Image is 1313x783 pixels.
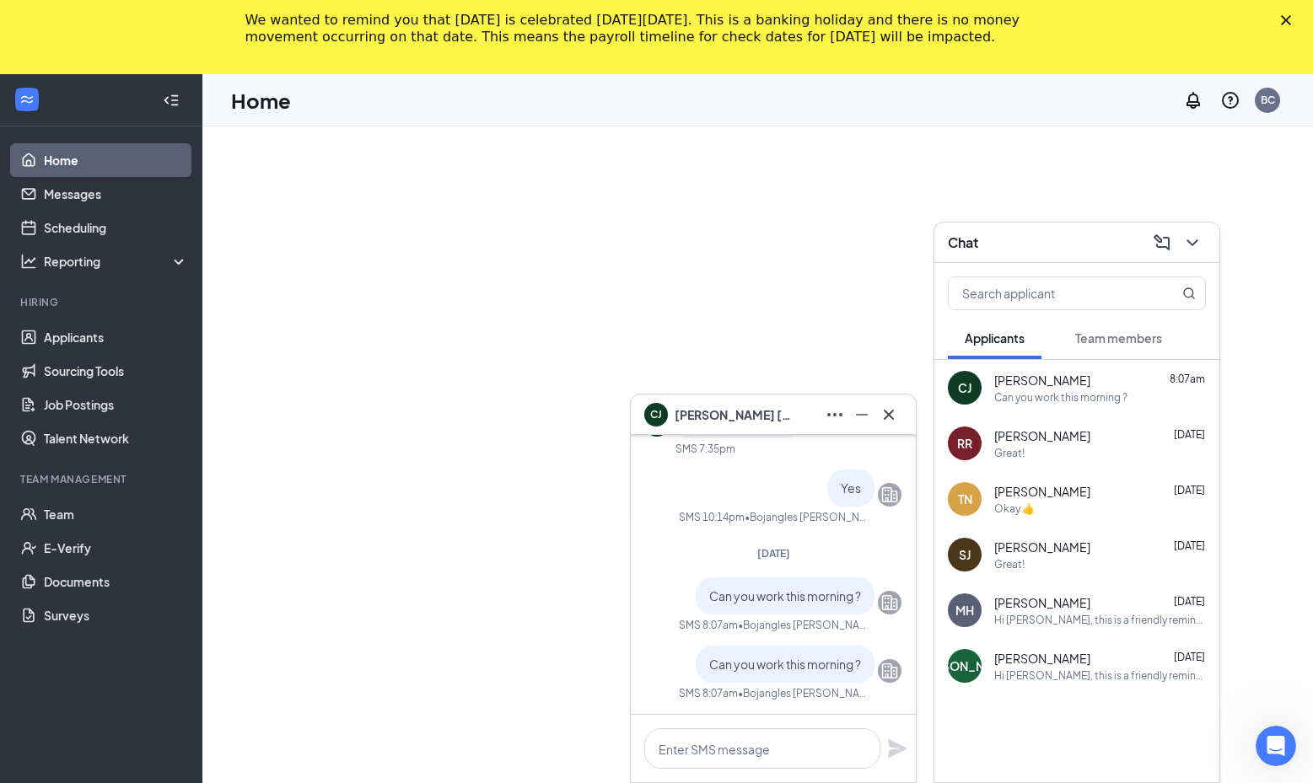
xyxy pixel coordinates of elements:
[875,401,902,428] button: Cross
[994,668,1206,683] div: Hi [PERSON_NAME], this is a friendly reminder. Please select a meeting time slot for your Team Me...
[44,253,189,270] div: Reporting
[163,92,180,109] svg: Collapse
[44,211,188,244] a: Scheduling
[20,295,185,309] div: Hiring
[1174,651,1205,663] span: [DATE]
[709,588,861,603] span: Can you work this morning ?
[994,390,1127,405] div: Can you work this morning ?
[675,442,735,456] div: SMS 7:35pm
[841,480,861,496] span: Yes
[44,354,188,388] a: Sourcing Tools
[1075,330,1162,346] span: Team members
[1149,229,1176,256] button: ComposeMessage
[738,618,871,632] span: • Bojangles [PERSON_NAME]
[245,12,1041,46] div: We wanted to remind you that [DATE] is celebrated [DATE][DATE]. This is a banking holiday and the...
[1170,373,1205,385] span: 8:07am
[994,539,1090,555] span: [PERSON_NAME]
[44,177,188,211] a: Messages
[757,547,790,560] span: [DATE]
[994,557,1025,571] div: Great!
[1174,595,1205,608] span: [DATE]
[1174,428,1205,441] span: [DATE]
[958,379,971,396] div: CJ
[879,405,899,425] svg: Cross
[994,594,1090,611] span: [PERSON_NAME]
[709,657,861,672] span: Can you work this morning ?
[1174,484,1205,496] span: [DATE]
[44,143,188,177] a: Home
[880,593,900,613] svg: Company
[959,546,971,563] div: SJ
[916,657,1014,674] div: [PERSON_NAME]
[994,483,1090,500] span: [PERSON_NAME]
[949,277,1149,309] input: Search applicant
[44,421,188,455] a: Talent Network
[852,405,872,425] svg: Minimize
[679,618,738,632] div: SMS 8:07am
[1220,90,1240,110] svg: QuestionInfo
[20,253,37,270] svg: Analysis
[880,485,900,505] svg: Company
[825,405,845,425] svg: Ellipses
[957,435,972,452] div: RR
[958,491,972,507] div: TN
[1179,229,1206,256] button: ChevronDown
[19,91,35,108] svg: WorkstreamLogo
[1182,287,1196,300] svg: MagnifyingGlass
[44,388,188,421] a: Job Postings
[1256,726,1296,766] iframe: Intercom live chat
[994,613,1206,627] div: Hi [PERSON_NAME], this is a friendly reminder. Your meeting with Bojangles for Team Member - Boja...
[44,531,188,565] a: E-Verify
[1174,539,1205,552] span: [DATE]
[994,427,1090,444] span: [PERSON_NAME]
[1183,90,1203,110] svg: Notifications
[821,401,848,428] button: Ellipses
[20,472,185,486] div: Team Management
[994,650,1090,667] span: [PERSON_NAME]
[738,686,871,700] span: • Bojangles [PERSON_NAME]
[675,405,793,424] span: [PERSON_NAME] [PERSON_NAME]
[880,661,900,681] svg: Company
[994,501,1035,516] div: Okay 👍
[1182,233,1203,253] svg: ChevronDown
[1152,233,1172,253] svg: ComposeMessage
[44,497,188,531] a: Team
[44,598,188,632] a: Surveys
[994,372,1090,389] span: [PERSON_NAME]
[965,330,1025,346] span: Applicants
[231,86,291,115] h1: Home
[1261,93,1275,107] div: BC
[994,446,1025,460] div: Great!
[44,320,188,354] a: Applicants
[679,686,738,700] div: SMS 8:07am
[848,401,875,428] button: Minimize
[44,565,188,598] a: Documents
[955,602,974,619] div: MH
[948,233,978,252] h3: Chat
[745,510,871,524] span: • Bojangles [PERSON_NAME]
[679,510,745,524] div: SMS 10:14pm
[887,738,907,759] svg: Plane
[1281,15,1298,25] div: Close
